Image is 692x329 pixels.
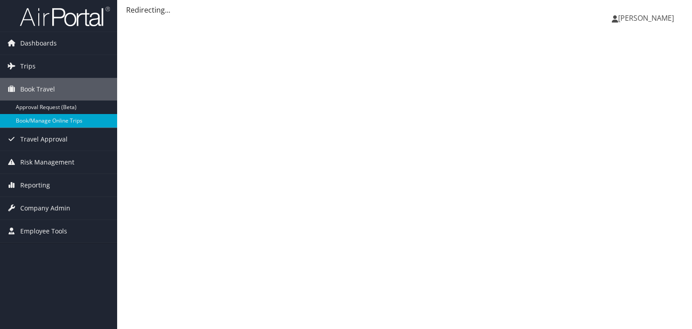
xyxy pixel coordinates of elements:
span: [PERSON_NAME] [618,13,674,23]
span: Employee Tools [20,220,67,242]
span: Dashboards [20,32,57,55]
span: Reporting [20,174,50,196]
span: Risk Management [20,151,74,174]
img: airportal-logo.png [20,6,110,27]
span: Company Admin [20,197,70,219]
a: [PERSON_NAME] [612,5,683,32]
span: Travel Approval [20,128,68,151]
span: Trips [20,55,36,78]
span: Book Travel [20,78,55,101]
div: Redirecting... [126,5,683,15]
